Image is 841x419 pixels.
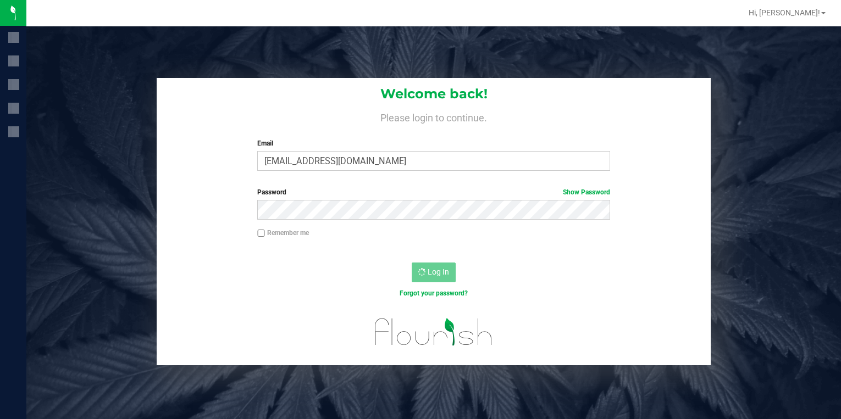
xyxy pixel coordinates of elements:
[157,87,711,101] h1: Welcome back!
[157,110,711,123] h4: Please login to continue.
[364,310,503,354] img: flourish_logo.svg
[257,230,265,237] input: Remember me
[412,262,456,282] button: Log In
[257,228,309,238] label: Remember me
[428,267,449,276] span: Log In
[749,8,820,17] span: Hi, [PERSON_NAME]!
[257,138,610,148] label: Email
[257,188,286,196] span: Password
[400,289,468,297] a: Forgot your password?
[563,188,610,196] a: Show Password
